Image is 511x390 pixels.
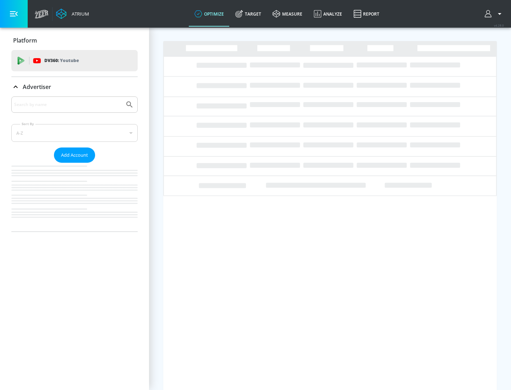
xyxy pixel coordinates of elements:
a: optimize [189,1,230,27]
p: Youtube [60,57,79,64]
button: Add Account [54,147,95,163]
div: Platform [11,30,138,50]
span: Add Account [61,151,88,159]
a: Analyze [308,1,348,27]
a: Report [348,1,385,27]
p: Platform [13,37,37,44]
a: Target [230,1,267,27]
div: Advertiser [11,96,138,232]
nav: list of Advertiser [11,163,138,232]
div: Advertiser [11,77,138,97]
p: DV360: [44,57,79,65]
a: Atrium [56,9,89,19]
div: DV360: Youtube [11,50,138,71]
div: A-Z [11,124,138,142]
span: v 4.28.0 [494,23,504,27]
a: measure [267,1,308,27]
label: Sort By [20,122,35,126]
input: Search by name [14,100,122,109]
div: Atrium [69,11,89,17]
p: Advertiser [23,83,51,91]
